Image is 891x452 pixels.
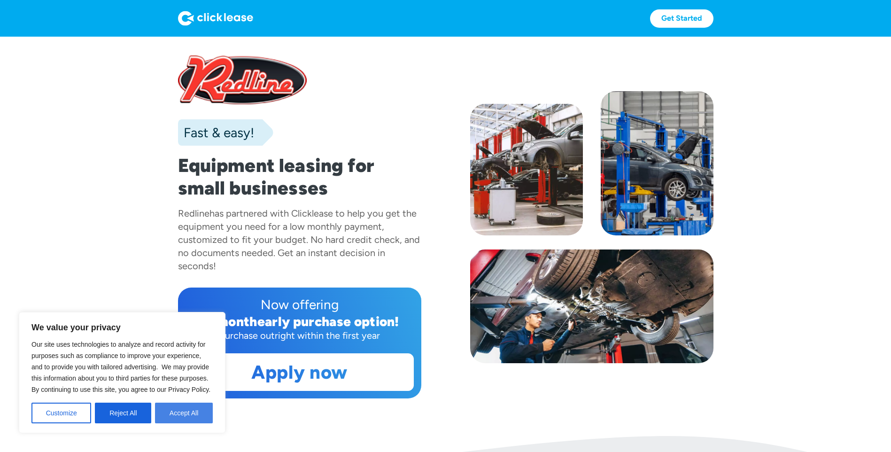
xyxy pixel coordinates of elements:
a: Apply now [186,354,413,390]
div: Fast & easy! [178,123,254,142]
button: Reject All [95,403,151,423]
div: Now offering [186,295,414,314]
div: 12 month [200,313,257,329]
div: We value your privacy [19,312,225,433]
h1: Equipment leasing for small businesses [178,154,421,199]
a: Get Started [650,9,713,28]
div: Purchase outright within the first year [186,329,414,342]
button: Accept All [155,403,213,423]
span: Our site uses technologies to analyze and record activity for purposes such as compliance to impr... [31,341,210,393]
div: early purchase option! [257,313,399,329]
p: We value your privacy [31,322,213,333]
button: Customize [31,403,91,423]
div: Redline [178,208,209,219]
div: has partnered with Clicklease to help you get the equipment you need for a low monthly payment, c... [178,208,420,272]
img: Logo [178,11,253,26]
